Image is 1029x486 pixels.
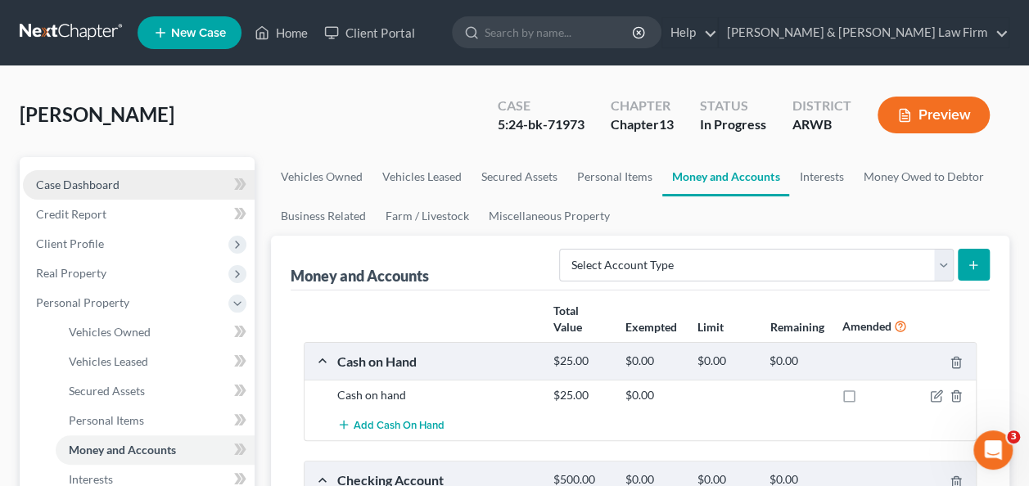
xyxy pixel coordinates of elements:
[567,157,662,196] a: Personal Items
[354,419,445,432] span: Add Cash on Hand
[792,97,851,115] div: District
[171,27,226,39] span: New Case
[789,157,853,196] a: Interests
[545,353,617,369] div: $25.00
[69,325,151,339] span: Vehicles Owned
[973,430,1013,470] iframe: Intercom live chat
[498,115,584,134] div: 5:24-bk-71973
[792,115,851,134] div: ARWB
[69,413,144,427] span: Personal Items
[545,387,617,403] div: $25.00
[878,97,990,133] button: Preview
[472,157,567,196] a: Secured Assets
[611,115,674,134] div: Chapter
[36,236,104,250] span: Client Profile
[56,317,255,347] a: Vehicles Owned
[617,387,689,403] div: $0.00
[617,353,689,369] div: $0.00
[271,196,376,236] a: Business Related
[329,353,545,370] div: Cash on Hand
[769,320,824,334] strong: Remaining
[659,116,674,132] span: 13
[761,353,833,369] div: $0.00
[329,387,545,403] div: Cash on hand
[36,266,106,280] span: Real Property
[291,266,429,286] div: Money and Accounts
[697,320,724,334] strong: Limit
[69,472,113,486] span: Interests
[553,304,582,334] strong: Total Value
[853,157,993,196] a: Money Owed to Debtor
[689,353,761,369] div: $0.00
[1007,430,1020,443] span: 3
[479,196,620,236] a: Miscellaneous Property
[498,97,584,115] div: Case
[662,18,717,47] a: Help
[36,207,106,221] span: Credit Report
[20,102,174,126] span: [PERSON_NAME]
[36,295,129,309] span: Personal Property
[56,347,255,376] a: Vehicles Leased
[23,170,255,200] a: Case Dashboard
[719,18,1009,47] a: [PERSON_NAME] & [PERSON_NAME] Law Firm
[611,97,674,115] div: Chapter
[376,196,479,236] a: Farm / Livestock
[246,18,316,47] a: Home
[316,18,422,47] a: Client Portal
[69,384,145,398] span: Secured Assets
[271,157,372,196] a: Vehicles Owned
[700,115,766,134] div: In Progress
[485,17,634,47] input: Search by name...
[56,435,255,465] a: Money and Accounts
[700,97,766,115] div: Status
[662,157,789,196] a: Money and Accounts
[372,157,472,196] a: Vehicles Leased
[337,410,445,440] button: Add Cash on Hand
[69,354,148,368] span: Vehicles Leased
[23,200,255,229] a: Credit Report
[36,178,120,191] span: Case Dashboard
[56,376,255,406] a: Secured Assets
[69,443,176,457] span: Money and Accounts
[56,406,255,435] a: Personal Items
[842,319,891,333] strong: Amended
[625,320,677,334] strong: Exempted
